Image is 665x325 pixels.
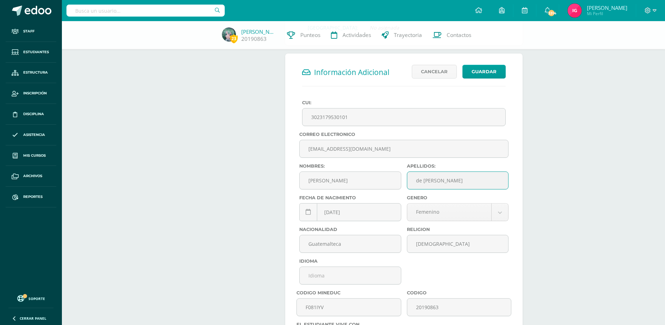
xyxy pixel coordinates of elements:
label: Codigo Mineduc [296,290,401,295]
a: Staff [6,21,56,42]
a: Disciplina [6,104,56,125]
a: 20190863 [241,35,267,43]
input: Idioma [300,267,401,284]
span: 3314 [548,9,555,17]
span: Estudiantes [23,49,49,55]
a: Archivos [6,166,56,187]
span: Inscripción [23,90,47,96]
label: Codigo [407,290,511,295]
a: Cancelar [412,65,457,79]
span: Punteos [300,31,320,39]
label: Nacionalidad [299,227,401,232]
input: Codigo MINEDUC [297,299,401,316]
span: Información Adicional [314,67,389,77]
label: Religion [407,227,509,232]
label: Apellidos: [407,163,509,169]
label: Idioma [299,258,401,264]
span: Soporte [28,296,45,301]
a: Estudiantes [6,42,56,63]
label: CUI: [302,100,506,105]
span: Trayectoria [394,31,422,39]
input: Apellidos [407,172,508,189]
img: f498d2cff0a95a4868dcc0c3ad4de840.png [568,4,582,18]
input: Fecha de nacimiento [300,204,401,221]
img: 72343ebe5d32a0a8985bc1f8ee88521e.png [222,27,236,42]
a: Reportes [6,187,56,207]
span: Contactos [447,31,471,39]
span: Actividades [343,31,371,39]
span: Mis cursos [23,153,46,158]
input: Código [407,299,511,316]
span: Mi Perfil [587,11,627,17]
span: 23 [230,34,238,43]
input: Correo electrónico [300,140,508,157]
span: Cerrar panel [20,316,46,321]
span: Archivos [23,173,42,179]
input: Busca un usuario... [66,5,225,17]
span: Disciplina [23,111,44,117]
label: Correo Electronico [299,132,509,137]
a: Punteos [282,21,326,49]
a: Actividades [326,21,376,49]
span: Staff [23,29,34,34]
button: Guardar [462,65,506,79]
a: Asistencia [6,125,56,145]
a: Estructura [6,63,56,83]
a: Mis cursos [6,145,56,166]
a: Femenino [407,204,508,221]
input: CUI [302,108,505,126]
label: Genero [407,195,509,200]
label: Nombres: [299,163,401,169]
input: Nacionalidad [300,235,401,252]
a: Inscripción [6,83,56,104]
input: Nombres [300,172,401,189]
span: Estructura [23,70,48,75]
span: [PERSON_NAME] [587,4,627,11]
a: Soporte [8,293,53,303]
a: [PERSON_NAME] [241,28,276,35]
span: Femenino [416,204,482,220]
a: Contactos [427,21,477,49]
a: Trayectoria [376,21,427,49]
span: Reportes [23,194,43,200]
label: Fecha de Nacimiento [299,195,401,200]
span: Asistencia [23,132,45,138]
input: Religión [407,235,508,252]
